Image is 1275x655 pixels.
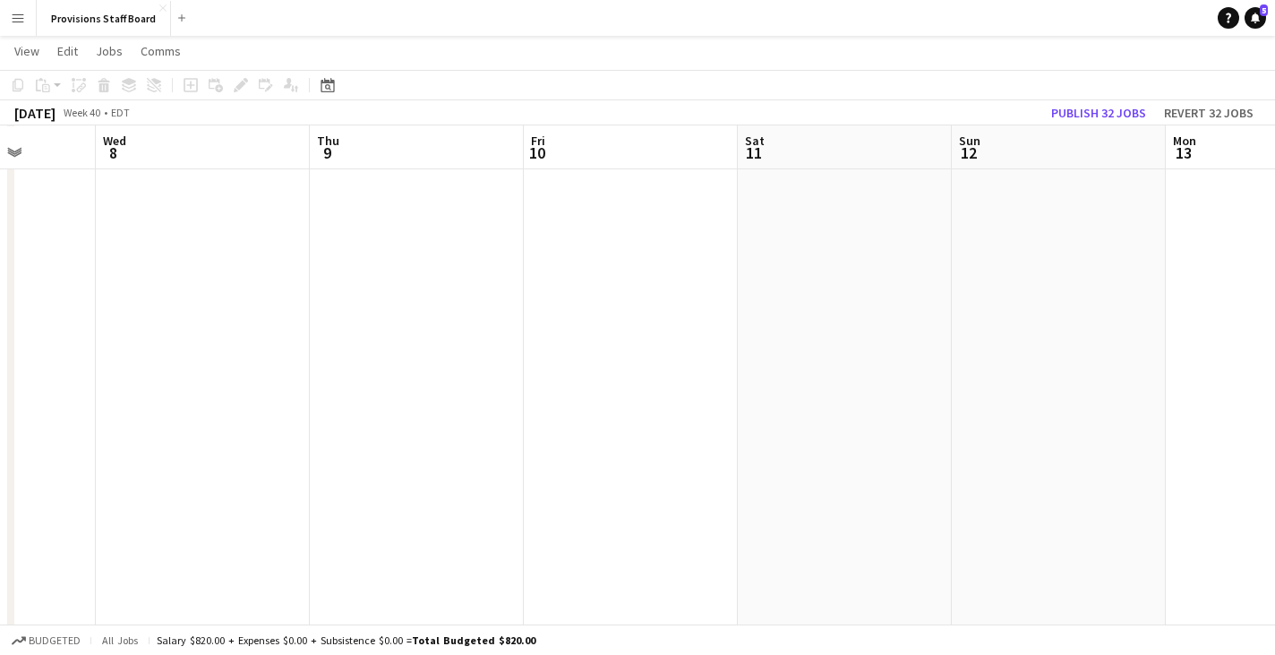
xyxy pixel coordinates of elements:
button: Revert 32 jobs [1157,101,1261,125]
button: Budgeted [9,631,83,651]
a: View [7,39,47,63]
button: Publish 32 jobs [1044,101,1153,125]
div: [DATE] [14,104,56,122]
span: Comms [141,43,181,59]
div: EDT [111,106,130,119]
span: Jobs [96,43,123,59]
a: Comms [133,39,188,63]
a: Jobs [89,39,130,63]
span: Total Budgeted $820.00 [412,633,535,647]
span: Week 40 [59,106,104,119]
button: Provisions Staff Board [37,1,171,36]
a: 5 [1245,7,1266,29]
span: All jobs [98,633,141,647]
a: Edit [50,39,85,63]
span: 5 [1260,4,1268,16]
span: View [14,43,39,59]
span: Budgeted [29,634,81,647]
div: Salary $820.00 + Expenses $0.00 + Subsistence $0.00 = [157,633,535,647]
span: Edit [57,43,78,59]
